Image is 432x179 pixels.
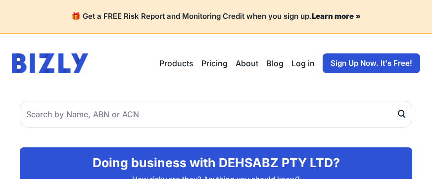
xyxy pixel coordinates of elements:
[28,155,404,170] h2: Doing business with DEHSABZ PTY LTD?
[20,101,412,128] input: Search by Name, ABN or ACN
[266,57,284,69] a: Blog
[159,57,193,69] button: Products
[12,12,420,21] h4: 🎁 Get a FREE Risk Report and Monitoring Credit when you sign up.
[236,57,258,69] a: About
[201,57,228,69] a: Pricing
[312,11,361,21] a: Learn more »
[291,57,315,69] a: Log in
[323,53,420,73] a: Sign Up Now. It's Free!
